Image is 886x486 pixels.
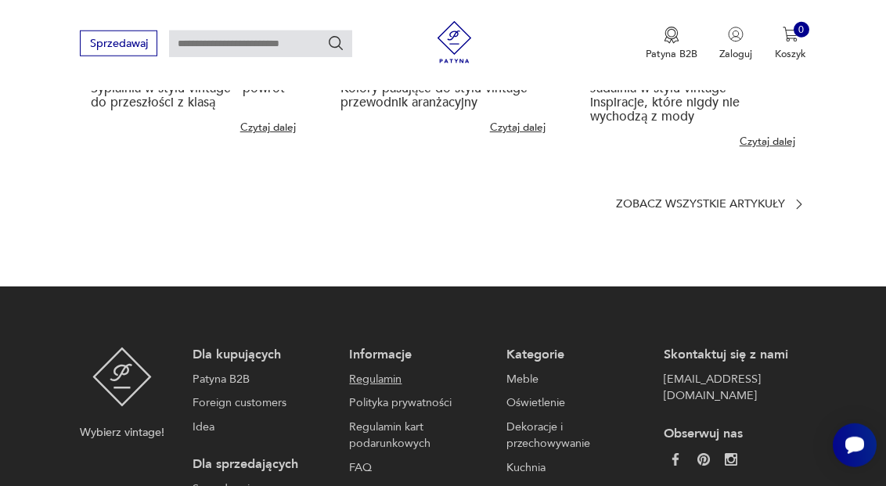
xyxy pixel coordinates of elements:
[490,121,546,135] a: Czytaj dalej
[506,347,643,364] p: Kategorie
[646,27,697,61] button: Patyna B2B
[775,47,806,61] p: Koszyk
[506,419,643,452] a: Dekoracje i przechowywanie
[506,459,643,477] a: Kuchnia
[664,347,800,364] p: Skontaktuj się z nami
[80,31,157,56] button: Sprzedawaj
[669,453,682,466] img: da9060093f698e4c3cedc1453eec5031.webp
[664,426,800,443] p: Obserwuj nas
[728,27,744,42] img: Ikonka użytkownika
[616,200,785,209] p: Zobacz wszystkie artykuły
[719,27,752,61] button: Zaloguj
[240,121,296,135] a: Czytaj dalej
[725,453,737,466] img: c2fd9cf7f39615d9d6839a72ae8e59e5.webp
[775,27,806,61] button: 0Koszyk
[349,347,485,364] p: Informacje
[833,423,877,467] iframe: Smartsupp widget button
[193,419,329,436] a: Idea
[590,80,740,125] a: Jadalnia w stylu vintage - inspiracje, które nigdy nie wychodzą z mody
[664,371,800,405] a: [EMAIL_ADDRESS][DOMAIN_NAME]
[740,135,795,149] a: Czytaj dalej
[193,394,329,412] a: Foreign customers
[664,27,679,44] img: Ikona medalu
[794,22,809,38] div: 0
[193,347,329,364] p: Dla kupujących
[340,80,535,111] a: Kolory pasujące do stylu vintage - przewodnik aranżacyjny
[92,347,153,407] img: Patyna - sklep z meblami i dekoracjami vintage
[91,80,285,111] a: Sypialnia w stylu vintage - powrót do przeszłości z klasą
[506,371,643,388] a: Meble
[193,456,329,473] p: Dla sprzedających
[783,27,798,42] img: Ikona koszyka
[349,419,485,452] a: Regulamin kart podarunkowych
[506,394,643,412] a: Oświetlenie
[193,371,329,388] a: Patyna B2B
[646,27,697,61] a: Ikona medaluPatyna B2B
[80,424,164,441] p: Wybierz vintage!
[697,453,710,466] img: 37d27d81a828e637adc9f9cb2e3d3a8a.webp
[646,47,697,61] p: Patyna B2B
[327,34,344,52] button: Szukaj
[428,21,481,63] img: Patyna - sklep z meblami i dekoracjami vintage
[349,394,485,412] a: Polityka prywatności
[349,459,485,477] a: FAQ
[719,47,752,61] p: Zaloguj
[80,40,157,49] a: Sprzedawaj
[349,371,485,388] a: Regulamin
[616,197,806,211] a: Zobacz wszystkie artykuły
